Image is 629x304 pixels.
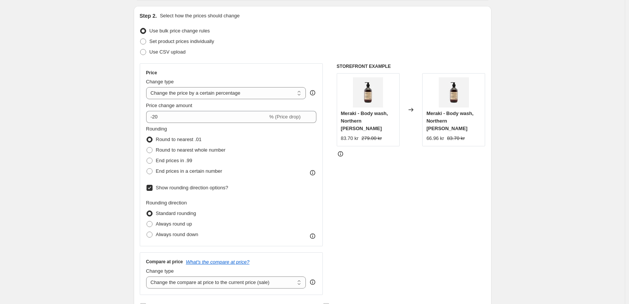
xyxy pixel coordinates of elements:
[150,28,210,34] span: Use bulk price change rules
[150,38,214,44] span: Set product prices individually
[337,63,485,69] h6: STOREFRONT EXAMPLE
[156,185,228,190] span: Show rounding direction options?
[186,259,250,265] button: What's the compare at price?
[156,147,226,153] span: Round to nearest whole number
[156,221,192,227] span: Always round up
[146,268,174,274] span: Change type
[156,232,198,237] span: Always round down
[140,12,157,20] h2: Step 2.
[269,114,301,120] span: % (Price drop)
[426,135,444,142] div: 66.96 kr
[362,135,382,142] strike: 279.00 kr
[353,77,383,107] img: mkas220_01_80x.jpg
[156,158,192,163] span: End prices in .99
[146,259,183,265] h3: Compare at price
[146,103,192,108] span: Price change amount
[156,168,222,174] span: End prices in a certain number
[341,135,359,142] div: 83.70 kr
[309,278,316,286] div: help
[146,111,268,123] input: -15
[160,12,240,20] p: Select how the prices should change
[150,49,186,55] span: Use CSV upload
[146,126,167,132] span: Rounding
[146,200,187,206] span: Rounding direction
[156,210,196,216] span: Standard rounding
[146,79,174,84] span: Change type
[439,77,469,107] img: mkas220_01_80x.jpg
[156,137,202,142] span: Round to nearest .01
[447,135,465,142] strike: 83.70 kr
[341,111,388,131] span: Meraki - Body wash, Northern [PERSON_NAME]
[426,111,473,131] span: Meraki - Body wash, Northern [PERSON_NAME]
[146,70,157,76] h3: Price
[309,89,316,97] div: help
